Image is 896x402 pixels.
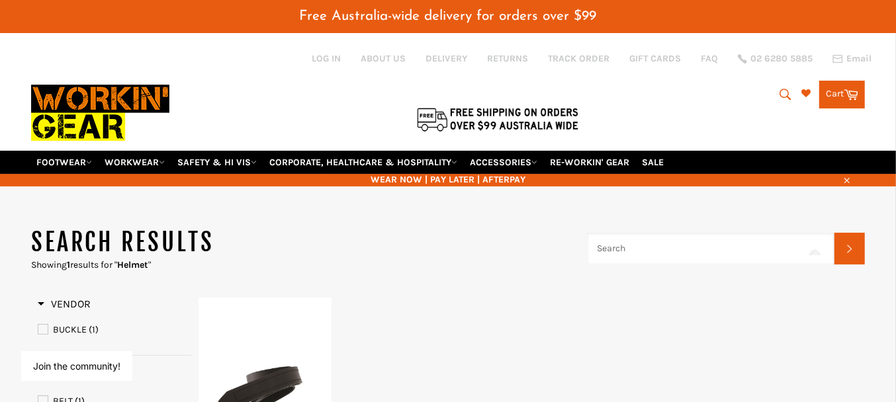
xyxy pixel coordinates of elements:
[38,298,91,310] span: Vendor
[701,52,718,65] a: FAQ
[67,259,70,270] strong: 1
[99,151,170,174] a: WORKWEAR
[300,9,597,23] span: Free Australia-wide delivery for orders over $99
[426,52,467,65] a: DELIVERY
[548,52,609,65] a: TRACK ORDER
[33,360,120,372] button: Join the community!
[629,52,681,65] a: GIFT CARDS
[117,259,148,270] strong: Helmet
[361,52,406,65] a: ABOUT US
[587,233,834,264] input: Search
[415,105,580,133] img: Flat $9.95 shipping Australia wide
[846,54,872,63] span: Email
[31,151,97,174] a: FOOTWEAR
[750,54,813,63] span: 02 6280 5885
[31,226,587,259] h1: Search results
[31,75,169,150] img: Workin Gear leaders in Workwear, Safety Boots, PPE, Uniforms. Australia's No.1 in Workwear
[487,52,528,65] a: RETURNS
[832,54,872,64] a: Email
[89,324,99,335] span: (1)
[738,54,813,63] a: 02 6280 5885
[264,151,463,174] a: CORPORATE, HEALTHCARE & HOSPITALITY
[53,324,87,335] span: BUCKLE
[31,259,587,271] p: Showing results for " "
[38,323,191,337] a: BUCKLE
[465,151,543,174] a: ACCESSORIES
[312,53,341,64] a: Log in
[819,81,865,108] a: Cart
[172,151,262,174] a: SAFETY & HI VIS
[38,298,91,311] h3: Vendor
[31,173,865,186] span: WEAR NOW | PAY LATER | AFTERPAY
[637,151,669,174] a: SALE
[545,151,635,174] a: RE-WORKIN' GEAR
